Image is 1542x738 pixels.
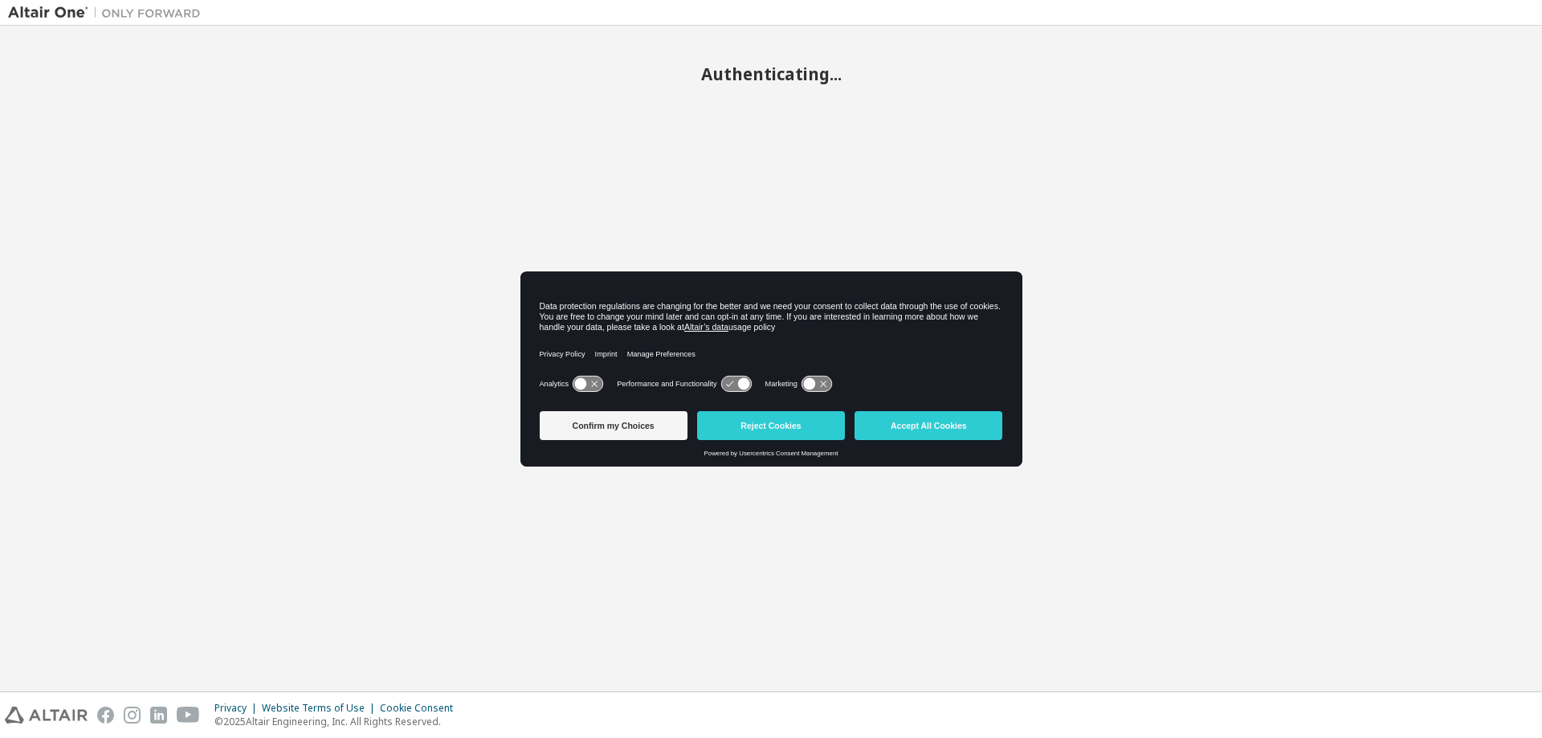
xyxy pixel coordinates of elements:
[262,702,380,715] div: Website Terms of Use
[177,707,200,724] img: youtube.svg
[380,702,463,715] div: Cookie Consent
[8,5,209,21] img: Altair One
[5,707,88,724] img: altair_logo.svg
[214,715,463,728] p: © 2025 Altair Engineering, Inc. All Rights Reserved.
[8,63,1534,84] h2: Authenticating...
[150,707,167,724] img: linkedin.svg
[124,707,141,724] img: instagram.svg
[97,707,114,724] img: facebook.svg
[214,702,262,715] div: Privacy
